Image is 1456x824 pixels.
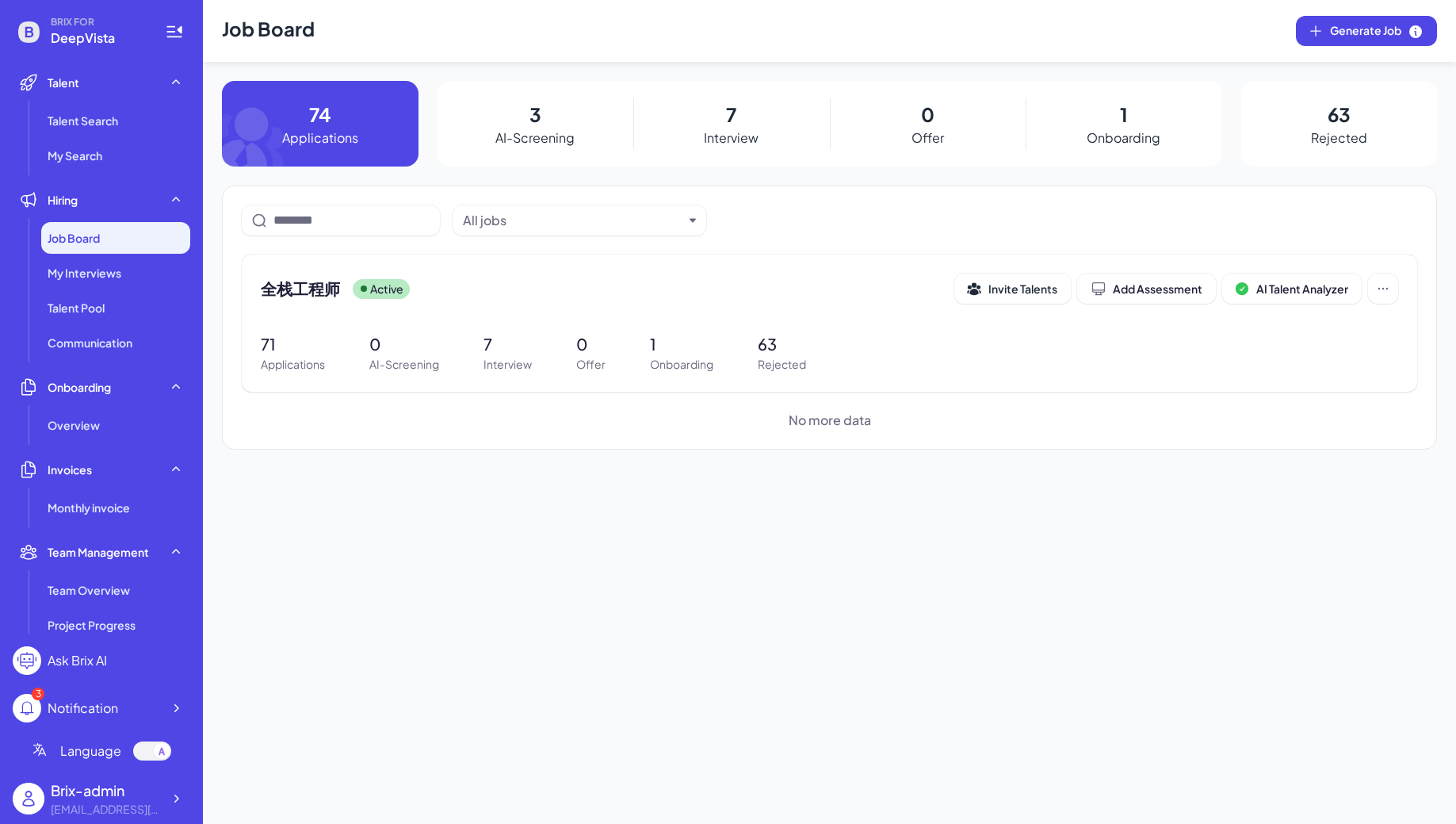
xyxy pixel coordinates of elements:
div: Brix-admin [51,780,162,801]
p: Offer [911,128,944,148]
p: Applications [261,356,325,373]
p: 0 [576,332,606,356]
p: AI-Screening [495,128,575,148]
span: Talent Pool [48,300,105,316]
div: All jobs [463,211,506,230]
span: Talent Search [48,113,118,128]
p: 1 [650,332,713,356]
span: Communication [48,335,132,351]
p: 1 [1120,100,1128,128]
p: Interview [483,356,532,373]
span: Team Management [48,544,149,560]
p: 3 [529,100,541,128]
div: Notification [48,699,118,718]
button: All jobs [463,211,683,230]
span: Invite Talents [988,282,1057,296]
div: flora@joinbrix.com [51,801,162,818]
span: Team Overview [48,582,130,598]
span: Job Board [48,230,100,246]
button: Add Assessment [1077,274,1216,304]
span: My Search [48,148,102,163]
p: Active [370,281,403,297]
p: Applications [282,128,358,148]
span: Overview [48,417,100,433]
div: 3 [32,688,44,700]
span: DeepVista [51,29,146,48]
p: Onboarding [1087,128,1160,148]
span: BRIX FOR [51,16,146,29]
span: Invoices [48,462,92,477]
button: Invite Talents [954,274,1071,304]
span: AI Talent Analyzer [1256,282,1348,296]
div: Add Assessment [1091,281,1202,297]
span: Monthly invoice [48,500,130,515]
p: 63 [1328,100,1351,128]
p: 0 [921,100,934,128]
span: No more data [789,411,871,430]
p: AI-Screening [369,356,439,373]
p: 63 [758,332,806,356]
p: Onboarding [650,356,713,373]
span: My Interviews [48,265,121,281]
p: 7 [483,332,532,356]
div: Ask Brix AI [48,651,107,670]
span: Talent [48,75,79,90]
img: user_logo.png [13,783,44,814]
span: Generate Job [1330,22,1424,40]
span: Onboarding [48,379,111,395]
button: AI Talent Analyzer [1222,274,1362,304]
span: Language [60,742,121,761]
span: Project Progress [48,617,136,633]
p: Rejected [758,356,806,373]
p: Interview [704,128,759,148]
p: Offer [576,356,606,373]
p: 0 [369,332,439,356]
p: 74 [309,100,331,128]
span: Hiring [48,192,78,208]
p: 7 [726,100,736,128]
button: Generate Job [1296,16,1437,46]
p: 71 [261,332,325,356]
span: 全栈工程师 [261,278,340,300]
p: Rejected [1311,128,1367,148]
